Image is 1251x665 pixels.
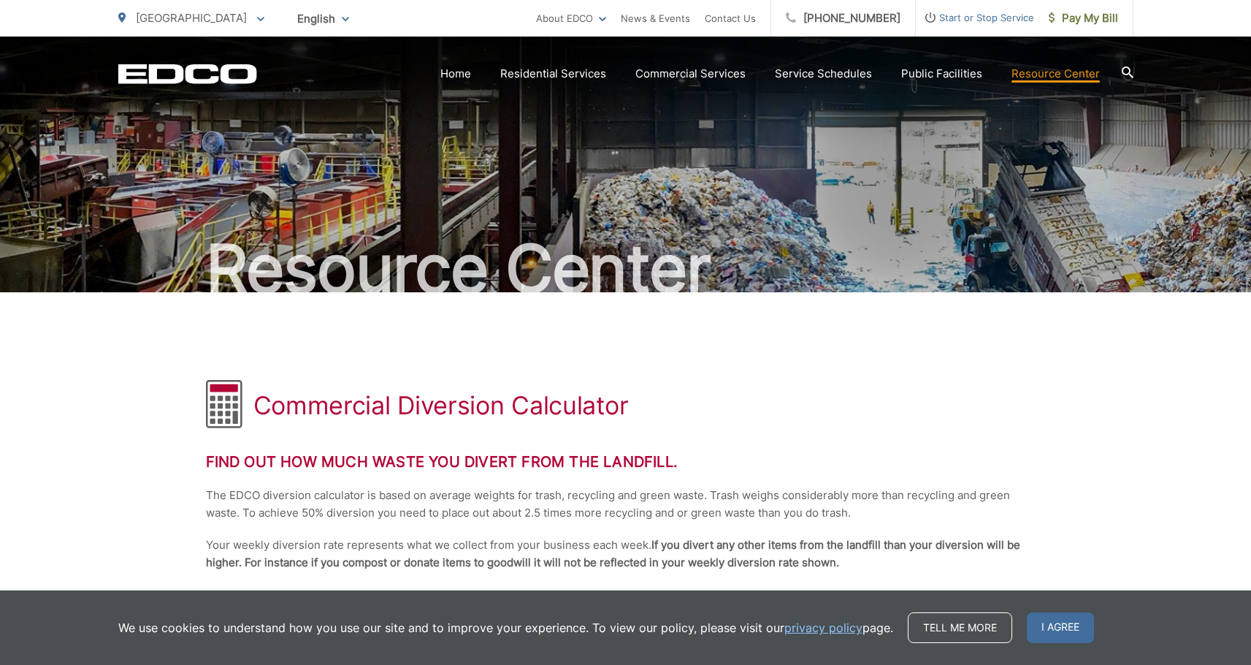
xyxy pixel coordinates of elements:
[118,232,1133,305] h2: Resource Center
[440,65,471,83] a: Home
[1049,9,1118,27] span: Pay My Bill
[118,619,893,636] p: We use cookies to understand how you use our site and to improve your experience. To view our pol...
[206,536,1046,571] p: Your weekly diversion rate represents what we collect from your business each week.
[136,11,247,25] span: [GEOGRAPHIC_DATA]
[901,65,982,83] a: Public Facilities
[908,612,1012,643] a: Tell me more
[206,538,1020,569] strong: If you divert any other items from the landfill than your diversion will be higher. For instance ...
[253,391,629,420] h1: Commercial Diversion Calculator
[705,9,756,27] a: Contact Us
[784,619,862,636] a: privacy policy
[118,64,257,84] a: EDCD logo. Return to the homepage.
[621,9,690,27] a: News & Events
[635,65,746,83] a: Commercial Services
[500,65,606,83] a: Residential Services
[1011,65,1100,83] a: Resource Center
[286,6,360,31] span: English
[206,487,1046,522] p: The EDCO diversion calculator is based on average weights for trash, recycling and green waste. T...
[536,9,606,27] a: About EDCO
[1027,612,1094,643] span: I agree
[206,453,1046,471] h3: FIND OUT HOW MUCH WASTE YOU DIVERT FROM THE LANDFILL.
[775,65,872,83] a: Service Schedules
